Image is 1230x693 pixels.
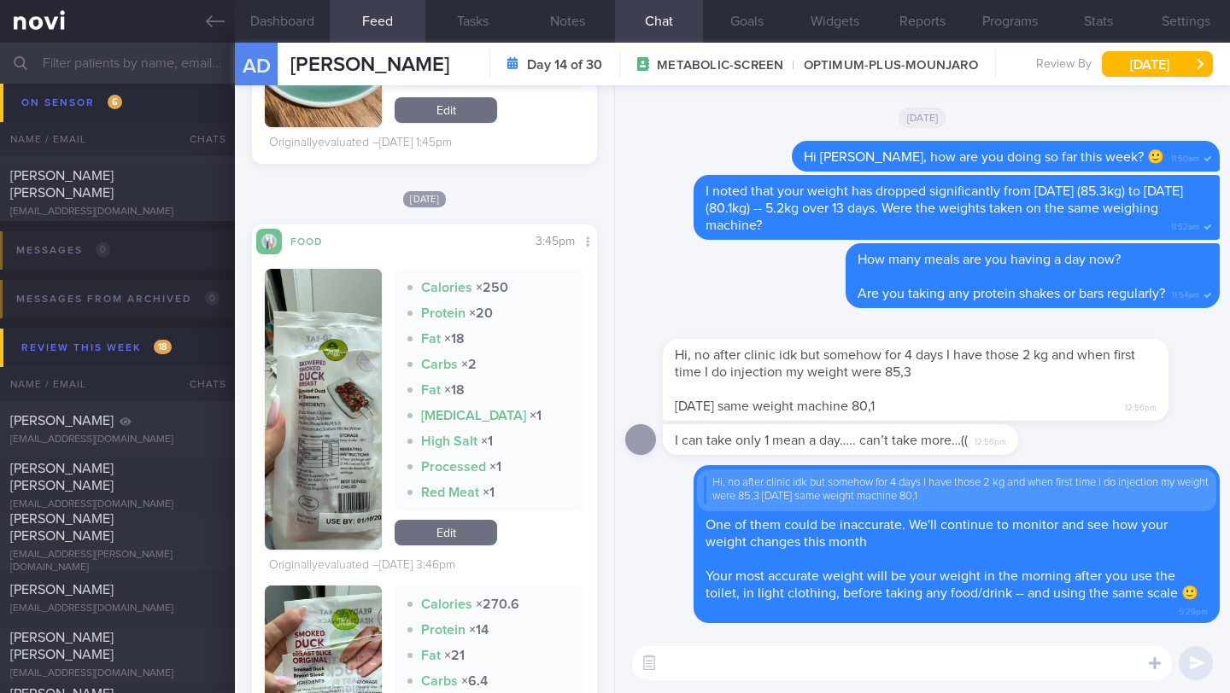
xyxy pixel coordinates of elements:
span: 11:54am [1172,285,1199,301]
div: Food [282,233,350,247]
strong: × 250 [476,281,508,294]
strong: × 18 [444,332,465,346]
span: One of them could be inaccurate. We'll continue to monitor and see how your weight changes this m... [706,518,1168,549]
div: Messages from Archived [12,288,224,311]
span: 18 [154,340,172,354]
span: I can take only 1 mean a day….. can’t take more…(( [675,434,968,447]
span: [PERSON_NAME] [290,55,449,75]
span: [PERSON_NAME] [10,583,114,597]
strong: × 2 [461,358,477,371]
span: 0 [205,291,220,306]
span: [DATE] [899,108,947,128]
strong: [MEDICAL_DATA] [421,409,526,422]
span: [PERSON_NAME] [10,121,114,135]
strong: Day 14 of 30 [527,56,602,73]
div: [EMAIL_ADDRESS][DOMAIN_NAME] [10,434,225,446]
strong: Calories [421,597,472,611]
strong: High Salt [421,434,477,448]
div: Originally evaluated – [DATE] 1:45pm [269,136,452,151]
span: Hi, no after clinic idk but somehow for 4 days I have those 2 kg and when first time I do injecti... [675,348,1135,379]
span: Are you taking any protein shakes or bars regularly? [858,287,1165,300]
span: [PERSON_NAME] [PERSON_NAME] [10,631,114,661]
strong: × 270.6 [476,597,519,611]
strong: Protein [421,306,466,320]
div: Chats [167,367,235,401]
strong: × 6.4 [461,674,488,688]
strong: × 1 [530,409,542,422]
strong: Calories [421,281,472,294]
span: [PERSON_NAME] [PERSON_NAME] [10,462,114,492]
div: AD [225,32,289,98]
span: 5:29pm [1179,602,1208,618]
span: 11:50am [1171,148,1199,165]
strong: × 18 [444,383,465,397]
span: METABOLIC-SCREEN [657,57,783,74]
strong: Fat [421,383,441,397]
span: 0 [96,242,110,257]
div: Originally evaluated – [DATE] 3:46pm [269,558,455,574]
div: [EMAIL_ADDRESS][DOMAIN_NAME] [10,498,225,511]
strong: × 14 [469,623,489,637]
span: [DATE] [403,191,446,207]
strong: × 1 [489,460,501,474]
span: [DATE] same weight machine 80,1 [675,399,875,413]
span: Your most accurate weight will be your weight in the morning after you use the toilet, in light c... [706,569,1198,600]
span: [PERSON_NAME] [PERSON_NAME] [10,512,114,543]
a: Edit [395,520,497,545]
strong: Fat [421,649,441,662]
span: 12:56pm [1125,398,1157,414]
div: [EMAIL_ADDRESS][DOMAIN_NAME] [10,603,225,615]
span: 11:52am [1171,217,1199,233]
div: [EMAIL_ADDRESS][DOMAIN_NAME] [10,206,225,218]
button: [DATE] [1102,51,1213,77]
a: Edit [395,97,497,123]
strong: Protein [421,623,466,637]
span: Hi [PERSON_NAME], how are you doing so far this week? 🙂 [804,150,1164,164]
div: Review this week [17,336,176,359]
div: [EMAIL_ADDRESS][DOMAIN_NAME] [10,84,225,97]
span: Review By [1036,57,1092,73]
strong: Carbs [421,674,458,688]
span: How many meals are you having a day now? [858,253,1121,266]
span: [PERSON_NAME] [PERSON_NAME] [10,169,114,200]
span: [PERSON_NAME] [10,414,114,428]
strong: Fat [421,332,441,346]
div: [EMAIL_ADDRESS][PERSON_NAME][DOMAIN_NAME] [10,549,225,574]
strong: × 1 [483,486,495,499]
div: Hi, no after clinic idk but somehow for 4 days I have those 2 kg and when first time I do injecti... [704,476,1209,504]
span: 3:45pm [536,236,575,247]
div: [EMAIL_ADDRESS][DOMAIN_NAME] [10,667,225,680]
span: I noted that your weight has dropped significantly from [DATE] (85.3kg) to [DATE] (80.1kg) -- 5.2... [706,184,1183,232]
div: [EMAIL_ADDRESS][DOMAIN_NAME] [10,141,225,154]
strong: × 21 [444,649,465,662]
strong: × 20 [469,306,493,320]
span: OPTIMUM-PLUS-MOUNJARO [783,57,977,74]
strong: × 1 [481,434,493,448]
div: Messages [12,239,114,262]
strong: Red Meat [421,486,479,499]
span: 12:56pm [975,432,1006,448]
strong: Processed [421,460,486,474]
strong: Carbs [421,358,458,371]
